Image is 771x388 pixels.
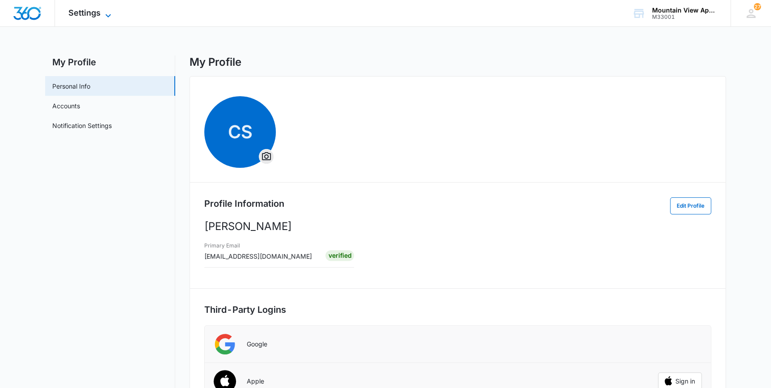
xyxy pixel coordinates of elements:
p: [PERSON_NAME] [204,218,711,235]
iframe: Sign in with Google Button [653,334,706,354]
div: account name [652,7,717,14]
span: Settings [68,8,101,17]
a: Notification Settings [52,121,112,130]
div: account id [652,14,717,20]
button: Overflow Menu [259,149,274,164]
p: Apple [247,377,264,385]
h1: My Profile [190,55,241,69]
h2: Third-Party Logins [204,303,711,316]
p: Google [247,340,267,348]
h2: Profile Information [204,197,284,210]
h2: My Profile [45,55,175,69]
div: Verified [325,250,354,261]
a: Accounts [52,101,80,111]
span: CS [204,96,276,168]
span: CSOverflow Menu [204,96,276,168]
div: notifications count [754,3,761,10]
a: Personal Info [52,81,90,91]
span: [EMAIL_ADDRESS][DOMAIN_NAME] [204,252,312,260]
button: Edit Profile [670,197,711,214]
span: 27 [754,3,761,10]
h3: Primary Email [204,242,312,250]
img: Google [214,333,236,355]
